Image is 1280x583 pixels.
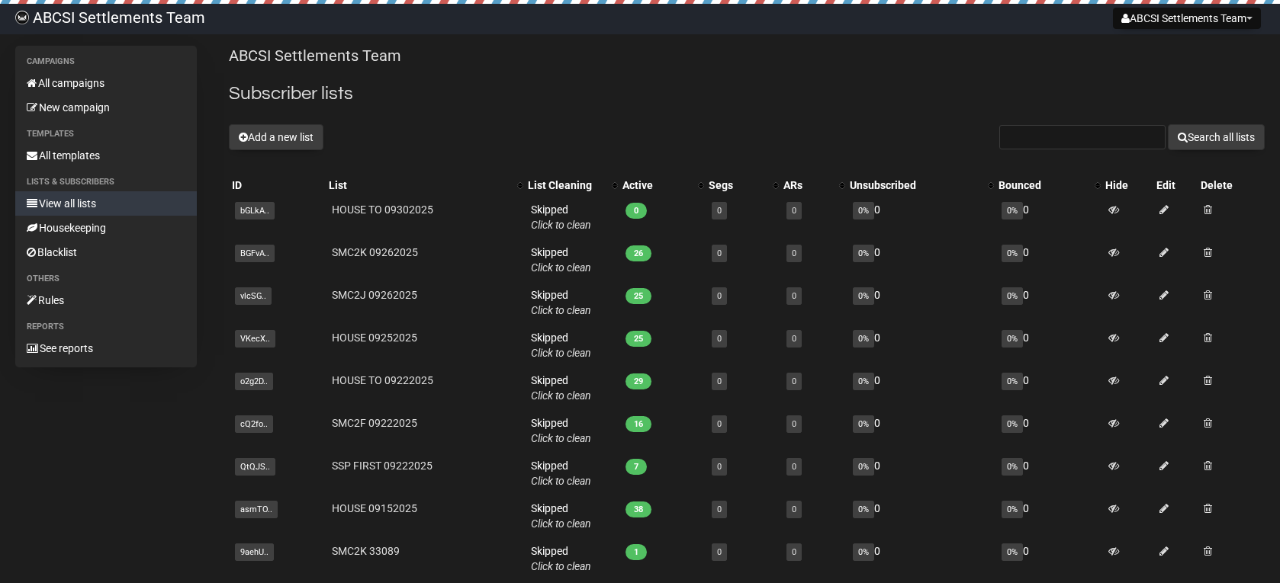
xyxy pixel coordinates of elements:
[332,545,400,557] a: SMC2K 33089
[717,334,722,344] a: 0
[525,175,619,196] th: List Cleaning: No sort applied, activate to apply an ascending sort
[1002,245,1023,262] span: 0%
[1002,202,1023,219] span: 0%
[626,203,647,219] span: 0
[235,373,273,390] span: o2g2D..
[531,560,591,572] a: Click to clean
[853,330,874,348] span: 0%
[622,178,690,193] div: Active
[229,80,1265,107] h2: Subscriber lists
[232,178,323,193] div: ID
[531,374,591,402] span: Skipped
[847,495,995,537] td: 0
[1002,287,1023,305] span: 0%
[717,291,722,301] a: 0
[626,501,651,517] span: 38
[235,330,275,348] span: VKecX..
[847,409,995,452] td: 0
[792,419,796,429] a: 0
[235,245,275,262] span: BGFvA..
[626,331,651,347] span: 25
[531,417,591,444] span: Skipped
[332,417,417,429] a: SMC2F 09222025
[1002,458,1023,476] span: 0%
[1002,415,1023,433] span: 0%
[1105,178,1150,193] div: Hide
[850,178,980,193] div: Unsubscribed
[995,495,1103,537] td: 0
[853,543,874,561] span: 0%
[847,367,995,409] td: 0
[235,415,273,433] span: cQ2fo..
[853,245,874,262] span: 0%
[15,191,197,216] a: View all lists
[531,203,591,231] span: Skipped
[853,202,874,219] span: 0%
[995,281,1103,324] td: 0
[847,175,995,196] th: Unsubscribed: No sort applied, activate to apply an ascending sort
[531,289,591,316] span: Skipped
[531,545,591,572] span: Skipped
[229,124,323,150] button: Add a new list
[853,415,874,433] span: 0%
[528,178,604,193] div: List Cleaning
[995,175,1103,196] th: Bounced: No sort applied, activate to apply an ascending sort
[792,505,796,514] a: 0
[1201,178,1262,193] div: Delete
[626,544,647,560] span: 1
[709,178,765,193] div: Segs
[853,373,874,390] span: 0%
[792,248,796,258] a: 0
[531,261,591,274] a: Click to clean
[531,246,591,274] span: Skipped
[332,203,433,216] a: HOUSE TO 09302025
[995,196,1103,239] td: 0
[15,216,197,240] a: Housekeeping
[717,376,722,386] a: 0
[235,458,275,476] span: QtQJS..
[1113,8,1261,29] button: ABCSI Settlements Team
[780,175,846,196] th: ARs: No sort applied, activate to apply an ascending sort
[15,240,197,264] a: Blacklist
[626,288,651,304] span: 25
[717,547,722,557] a: 0
[332,289,417,301] a: SMC2J 09262025
[332,502,417,514] a: HOUSE 09152025
[15,143,197,168] a: All templates
[1153,175,1198,196] th: Edit: No sort applied, sorting is disabled
[717,206,722,216] a: 0
[329,178,510,193] div: List
[847,537,995,580] td: 0
[235,501,278,518] span: asmTO..
[1002,501,1023,518] span: 0%
[1156,178,1195,193] div: Edit
[1168,124,1265,150] button: Search all lists
[717,248,722,258] a: 0
[717,462,722,472] a: 0
[332,246,418,258] a: SMC2K 09262025
[1102,175,1153,196] th: Hide: No sort applied, sorting is disabled
[15,336,197,360] a: See reports
[995,452,1103,495] td: 0
[706,175,780,196] th: Segs: No sort applied, activate to apply an ascending sort
[847,196,995,239] td: 0
[995,239,1103,281] td: 0
[531,332,591,359] span: Skipped
[995,409,1103,452] td: 0
[847,324,995,367] td: 0
[235,202,275,219] span: bGLkA..
[626,373,651,389] span: 29
[332,374,433,386] a: HOUSE TO 09222025
[792,334,796,344] a: 0
[626,416,651,432] span: 16
[15,53,197,71] li: Campaigns
[15,71,197,95] a: All campaigns
[717,419,722,429] a: 0
[847,239,995,281] td: 0
[531,304,591,316] a: Click to clean
[531,347,591,359] a: Click to clean
[626,245,651,261] span: 26
[853,458,874,476] span: 0%
[847,281,995,324] td: 0
[15,288,197,312] a: Rules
